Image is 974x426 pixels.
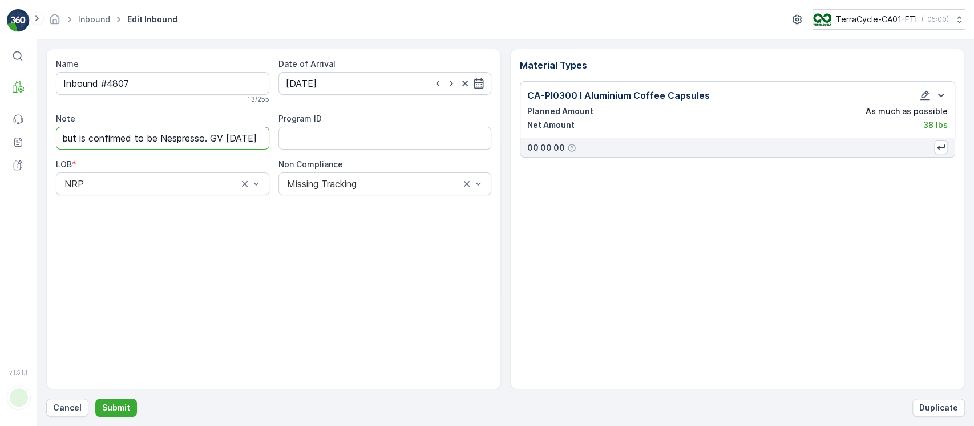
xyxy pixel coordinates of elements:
[7,369,30,376] span: v 1.51.1
[56,159,72,169] label: LOB
[923,119,948,131] p: 38 lbs
[78,14,110,24] a: Inbound
[278,59,336,69] label: Date of Arrival
[7,9,30,32] img: logo
[278,159,343,169] label: Non Compliance
[95,399,137,417] button: Submit
[520,58,955,72] p: Material Types
[912,399,965,417] button: Duplicate
[278,72,492,95] input: dd/mm/yyyy
[527,89,710,102] p: CA-PI0300 I Aluminium Coffee Capsules
[247,95,269,104] p: 13 / 255
[7,378,30,417] button: TT
[527,119,575,131] p: Net Amount
[56,59,79,69] label: Name
[813,9,965,30] button: TerraCycle-CA01-FTI(-05:00)
[125,14,180,25] span: Edit Inbound
[46,399,88,417] button: Cancel
[102,402,130,413] p: Submit
[866,106,948,117] p: As much as possible
[527,142,565,154] p: 00 00 00
[922,15,949,24] p: ( -05:00 )
[53,402,82,413] p: Cancel
[10,388,28,407] div: TT
[567,143,576,152] div: Help Tooltip Icon
[836,14,917,25] p: TerraCycle-CA01-FTI
[527,106,593,117] p: Planned Amount
[49,17,61,27] a: Homepage
[278,114,322,123] label: Program ID
[813,13,831,26] img: TC_BVHiTW6.png
[919,402,958,413] p: Duplicate
[56,114,75,123] label: Note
